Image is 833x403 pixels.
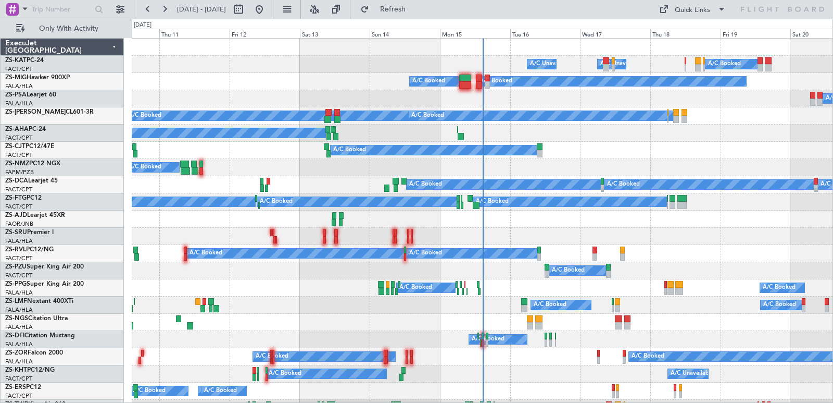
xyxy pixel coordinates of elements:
[5,65,32,73] a: FACT/CPT
[5,178,58,184] a: ZS-DCALearjet 45
[177,5,226,14] span: [DATE] - [DATE]
[5,229,27,236] span: ZS-SRU
[5,247,26,253] span: ZS-RVL
[5,195,42,201] a: ZS-FTGPC12
[5,350,63,356] a: ZS-ZORFalcon 2000
[356,1,418,18] button: Refresh
[260,194,293,210] div: A/C Booked
[5,126,29,132] span: ZS-AHA
[5,151,32,159] a: FACT/CPT
[5,161,60,167] a: ZS-NMZPC12 NGX
[5,298,73,304] a: ZS-LMFNextant 400XTi
[5,109,66,115] span: ZS-[PERSON_NAME]
[5,264,84,270] a: ZS-PZUSuper King Air 200
[370,29,440,38] div: Sun 14
[763,280,796,296] div: A/C Booked
[5,229,54,236] a: ZS-SRUPremier I
[5,350,28,356] span: ZS-ZOR
[190,246,222,261] div: A/C Booked
[409,246,442,261] div: A/C Booked
[333,142,366,158] div: A/C Booked
[534,297,566,313] div: A/C Booked
[510,29,580,38] div: Tue 16
[5,212,27,218] span: ZS-AJD
[5,281,84,287] a: ZS-PPGSuper King Air 200
[411,108,444,124] div: A/C Booked
[5,57,44,64] a: ZS-KATPC-24
[721,29,791,38] div: Fri 19
[600,56,643,72] div: A/C Unavailable
[5,333,24,339] span: ZS-DFI
[5,272,32,279] a: FACT/CPT
[5,134,32,142] a: FACT/CPT
[440,29,510,38] div: Mon 15
[5,143,54,150] a: ZS-CJTPC12/47E
[5,220,33,228] a: FAOR/JNB
[5,298,27,304] span: ZS-LMF
[5,92,27,98] span: ZS-PSA
[5,392,32,400] a: FACT/CPT
[5,75,27,81] span: ZS-MIG
[632,349,664,364] div: A/C Booked
[479,74,512,89] div: A/C Booked
[5,367,55,373] a: ZS-KHTPC12/NG
[5,195,27,201] span: ZS-FTG
[159,29,230,38] div: Thu 11
[580,29,650,38] div: Wed 17
[5,186,32,193] a: FACT/CPT
[607,177,640,192] div: A/C Booked
[5,75,70,81] a: ZS-MIGHawker 900XP
[371,6,415,13] span: Refresh
[5,212,65,218] a: ZS-AJDLearjet 45XR
[300,29,370,38] div: Sat 13
[472,332,504,347] div: A/C Booked
[5,264,27,270] span: ZS-PZU
[708,56,741,72] div: A/C Booked
[256,349,288,364] div: A/C Booked
[650,29,721,38] div: Thu 18
[5,315,28,322] span: ZS-NGS
[129,160,161,175] div: A/C Booked
[133,383,166,399] div: A/C Booked
[5,384,26,390] span: ZS-ERS
[5,143,26,150] span: ZS-CJT
[5,126,46,132] a: ZS-AHAPC-24
[763,297,796,313] div: A/C Booked
[412,74,445,89] div: A/C Booked
[5,315,68,322] a: ZS-NGSCitation Ultra
[5,247,54,253] a: ZS-RVLPC12/NG
[5,340,33,348] a: FALA/HLA
[5,203,32,211] a: FACT/CPT
[27,25,110,32] span: Only With Activity
[5,92,56,98] a: ZS-PSALearjet 60
[5,57,27,64] span: ZS-KAT
[129,108,161,124] div: A/C Booked
[5,375,32,383] a: FACT/CPT
[5,100,33,107] a: FALA/HLA
[5,237,33,245] a: FALA/HLA
[134,21,152,30] div: [DATE]
[5,254,32,262] a: FACT/CPT
[5,323,33,331] a: FALA/HLA
[5,161,29,167] span: ZS-NMZ
[5,289,33,297] a: FALA/HLA
[5,281,27,287] span: ZS-PPG
[5,178,28,184] span: ZS-DCA
[675,5,710,16] div: Quick Links
[230,29,300,38] div: Fri 12
[476,194,509,210] div: A/C Booked
[5,82,33,90] a: FALA/HLA
[5,306,33,314] a: FALA/HLA
[671,366,714,382] div: A/C Unavailable
[5,168,34,176] a: FAPM/PZB
[5,109,94,115] a: ZS-[PERSON_NAME]CL601-3R
[269,366,301,382] div: A/C Booked
[5,367,27,373] span: ZS-KHT
[5,384,41,390] a: ZS-ERSPC12
[5,358,33,365] a: FALA/HLA
[204,383,237,399] div: A/C Booked
[32,2,92,17] input: Trip Number
[11,20,113,37] button: Only With Activity
[530,56,573,72] div: A/C Unavailable
[409,177,442,192] div: A/C Booked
